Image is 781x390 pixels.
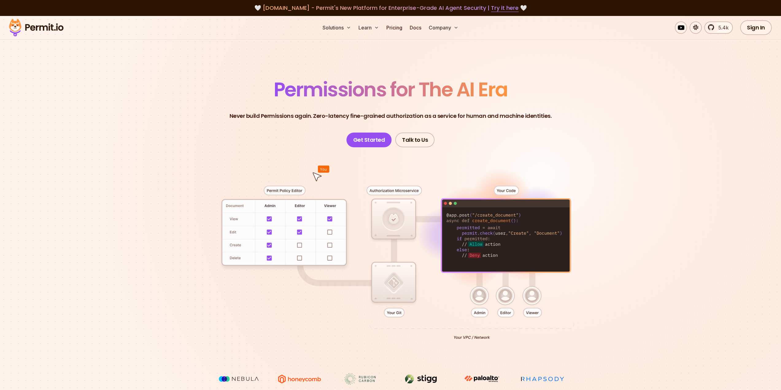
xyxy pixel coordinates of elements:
span: 5.4k [715,24,729,31]
img: Nebula [216,373,262,385]
img: Stigg [398,373,444,385]
img: Rhapsody Health [520,373,566,385]
a: Docs [407,21,424,34]
span: Permissions for The AI Era [274,76,508,103]
a: Get Started [346,133,392,147]
a: Pricing [384,21,405,34]
img: Honeycomb [276,373,323,385]
a: Try it here [491,4,519,12]
img: paloalto [459,373,505,384]
a: Talk to Us [395,133,435,147]
p: Never build Permissions again. Zero-latency fine-grained authorization as a service for human and... [230,112,552,120]
button: Solutions [320,21,354,34]
button: Company [426,21,461,34]
a: Sign In [740,20,772,35]
button: Learn [356,21,381,34]
a: 5.4k [704,21,733,34]
img: Rubicon [337,373,383,385]
div: 🤍 🤍 [15,4,766,12]
span: [DOMAIN_NAME] - Permit's New Platform for Enterprise-Grade AI Agent Security | [263,4,519,12]
img: Permit logo [6,17,66,38]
